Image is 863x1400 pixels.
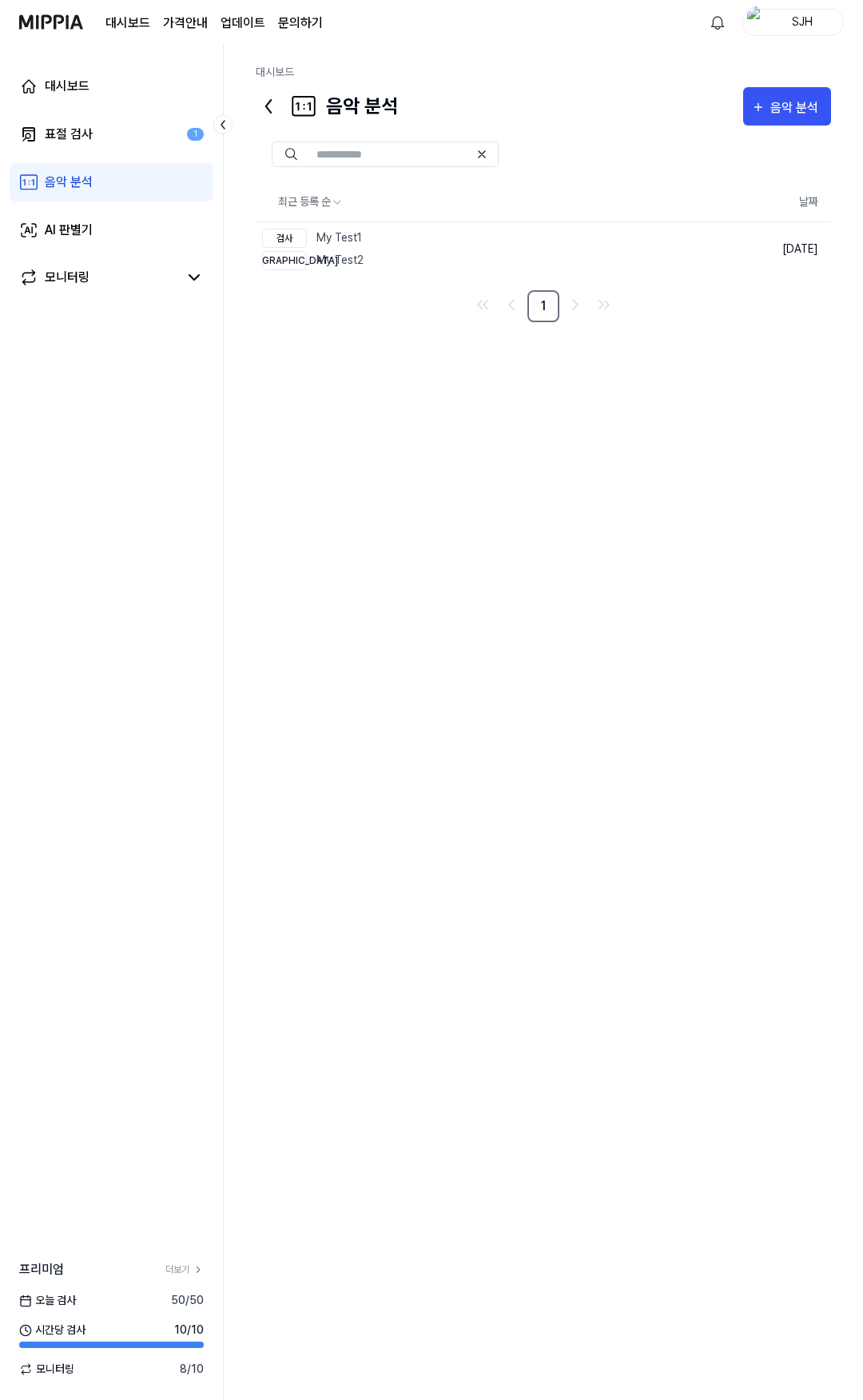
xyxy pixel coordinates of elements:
span: 모니터링 [19,1361,74,1378]
div: [DEMOGRAPHIC_DATA] [262,251,307,270]
div: 음악 분석 [45,173,93,192]
a: Go to previous page [499,292,524,317]
th: 날짜 [716,183,831,221]
a: AI 판별기 [10,211,213,249]
div: AI 판별기 [45,221,93,240]
button: profileSJH [742,9,844,36]
a: 검사My Test1[DEMOGRAPHIC_DATA]My Test2 [256,222,716,277]
div: 1 [187,128,204,142]
button: 음악 분석 [743,87,831,126]
a: 대시보드 [256,66,294,78]
a: 더보기 [165,1262,204,1277]
a: 음악 분석 [10,163,213,201]
a: 문의하기 [278,14,323,33]
div: 대시보드 [45,77,89,96]
div: 음악 분석 [256,87,398,126]
a: 대시보드 [105,14,150,33]
span: 오늘 검사 [19,1292,76,1309]
img: profile [747,6,766,38]
span: 프리미엄 [19,1260,64,1279]
div: 음악 분석 [770,98,823,118]
a: Go to next page [563,292,588,317]
div: SJH [771,13,833,30]
div: My Test1 [262,229,364,248]
div: My Test2 [262,251,364,270]
img: Search [285,148,297,161]
div: 표절 검사 [45,125,93,144]
a: Go to first page [470,292,495,317]
a: 1 [527,290,559,322]
span: 10 / 10 [174,1322,204,1338]
img: 알림 [708,13,727,32]
a: 표절 검사1 [10,115,213,154]
a: 모니터링 [19,268,178,287]
td: [DATE] [716,221,831,277]
a: 업데이트 [221,14,265,33]
a: Go to last page [591,292,617,317]
span: 50 / 50 [171,1292,204,1309]
a: 대시보드 [10,67,213,106]
button: 가격안내 [163,14,208,33]
div: 검사 [262,229,307,248]
div: 모니터링 [45,268,89,287]
nav: pagination [256,290,831,322]
span: 시간당 검사 [19,1322,86,1338]
span: 8 / 10 [180,1361,204,1378]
